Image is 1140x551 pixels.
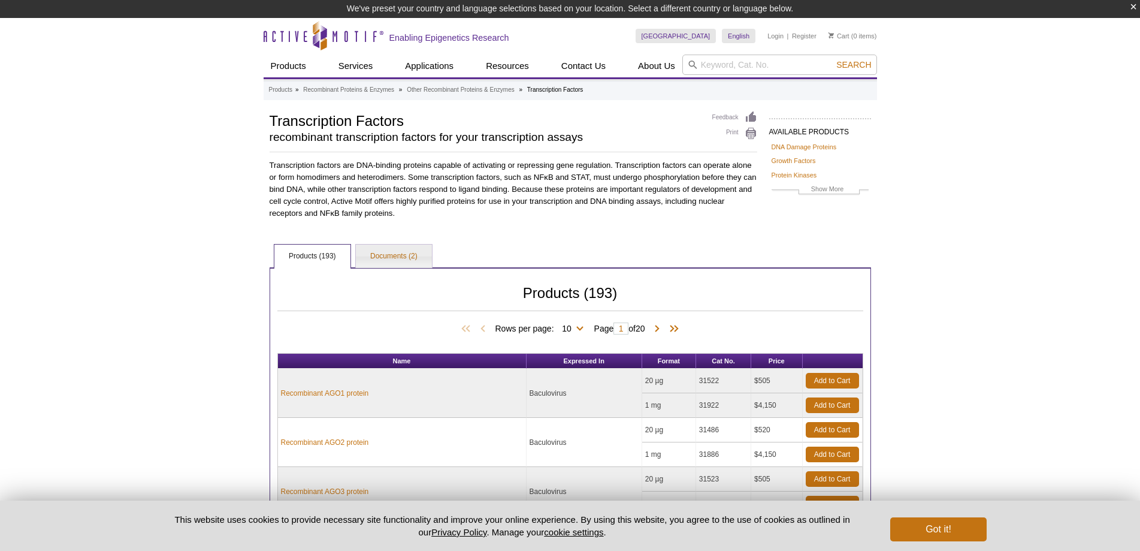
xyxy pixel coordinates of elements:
[772,155,816,166] a: Growth Factors
[682,55,877,75] input: Keyword, Cat. No.
[828,29,877,43] li: (0 items)
[154,513,871,538] p: This website uses cookies to provide necessary site functionality and improve your online experie...
[588,323,651,335] span: Page of
[274,245,350,269] a: Products (193)
[787,29,789,43] li: |
[642,354,696,369] th: Format
[651,323,663,335] span: Next Page
[277,288,863,311] h2: Products (193)
[636,29,716,43] a: [GEOGRAPHIC_DATA]
[767,32,784,40] a: Login
[696,354,751,369] th: Cat No.
[527,418,642,467] td: Baculovirus
[806,422,859,438] a: Add to Cart
[269,85,292,95] a: Products
[642,369,696,393] td: 20 µg
[527,467,642,516] td: Baculovirus
[270,111,700,129] h1: Transcription Factors
[792,32,817,40] a: Register
[828,32,849,40] a: Cart
[751,492,802,516] td: $4,150
[527,86,583,93] li: Transcription Factors
[495,322,588,334] span: Rows per page:
[642,442,696,467] td: 1 mg
[642,418,696,442] td: 20 µg
[389,32,509,43] h2: Enabling Epigenetics Research
[479,55,536,77] a: Resources
[712,127,757,140] a: Print
[663,323,681,335] span: Last Page
[642,467,696,492] td: 20 µg
[751,442,802,467] td: $4,150
[477,323,489,335] span: Previous Page
[642,492,696,516] td: 1 mg
[270,132,700,143] h2: recombinant transcription factors for your transcription assays
[751,418,802,442] td: $520
[828,32,834,38] img: Your Cart
[806,496,859,511] a: Add to Cart
[696,418,751,442] td: 31486
[281,486,369,497] a: Recombinant AGO3 protein
[833,59,875,70] button: Search
[722,29,755,43] a: English
[751,393,802,418] td: $4,150
[806,373,859,389] a: Add to Cart
[772,170,817,180] a: Protein Kinases
[303,85,394,95] a: Recombinant Proteins & Enzymes
[407,85,515,95] a: Other Recombinant Proteins & Enzymes
[890,517,986,541] button: Got it!
[696,442,751,467] td: 31886
[519,86,522,93] li: »
[527,369,642,418] td: Baculovirus
[270,159,757,219] p: Transcription factors are DNA-binding proteins capable of activating or repressing gene regulatio...
[642,393,696,418] td: 1 mg
[769,118,871,140] h2: AVAILABLE PRODUCTS
[295,86,299,93] li: »
[264,55,313,77] a: Products
[356,245,432,269] a: Documents (2)
[806,471,859,487] a: Add to Cart
[712,111,757,124] a: Feedback
[399,86,403,93] li: »
[772,183,869,197] a: Show More
[696,369,751,393] td: 31522
[631,55,682,77] a: About Us
[696,467,751,492] td: 31523
[806,447,859,462] a: Add to Cart
[751,369,802,393] td: $505
[281,437,369,448] a: Recombinant AGO2 protein
[696,492,751,516] td: 31923
[278,354,527,369] th: Name
[751,467,802,492] td: $505
[836,60,871,70] span: Search
[398,55,461,77] a: Applications
[459,323,477,335] span: First Page
[772,141,837,152] a: DNA Damage Proteins
[751,354,802,369] th: Price
[554,55,613,77] a: Contact Us
[281,388,369,399] a: Recombinant AGO1 protein
[331,55,380,77] a: Services
[431,527,486,537] a: Privacy Policy
[544,527,603,537] button: cookie settings
[696,393,751,418] td: 31922
[527,354,642,369] th: Expressed In
[806,398,859,413] a: Add to Cart
[636,324,645,333] span: 20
